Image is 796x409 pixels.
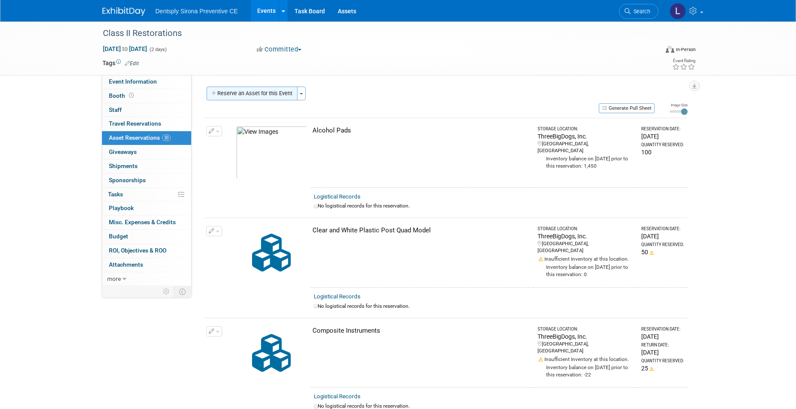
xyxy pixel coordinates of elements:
[676,46,696,53] div: In-Person
[109,78,157,85] span: Event Information
[641,232,684,241] div: [DATE]
[641,348,684,357] div: [DATE]
[538,226,634,232] div: Storage Location:
[102,59,139,67] td: Tags
[102,145,191,159] a: Giveaways
[207,87,297,100] button: Reserve an Asset for this Event
[109,247,166,254] span: ROI, Objectives & ROO
[109,261,143,268] span: Attachments
[312,326,530,335] div: Composite Instruments
[314,293,360,300] a: Logistical Records
[538,232,634,241] div: ThreeBigDogs, Inc.
[538,363,634,379] div: Inventory balance on [DATE] prior to this reservation: -22
[538,332,634,341] div: ThreeBigDogs, Inc.
[641,342,684,348] div: Return Date:
[538,341,634,355] div: [GEOGRAPHIC_DATA], [GEOGRAPHIC_DATA]
[641,132,684,141] div: [DATE]
[109,219,176,226] span: Misc. Expenses & Credits
[641,364,684,373] div: 25
[102,272,191,286] a: more
[102,244,191,258] a: ROI, Objectives & ROO
[236,326,307,380] img: Collateral-Icon-2.png
[107,275,121,282] span: more
[109,162,138,169] span: Shipments
[254,45,305,54] button: Committed
[670,102,688,108] div: Image Size
[641,126,684,132] div: Reservation Date:
[109,204,134,211] span: Playbook
[608,45,696,57] div: Event Format
[666,46,674,53] img: Format-Inperson.png
[314,202,684,210] div: No logistical records for this reservation.
[641,242,684,248] div: Quantity Reserved:
[121,45,129,52] span: to
[174,286,191,297] td: Toggle Event Tabs
[102,258,191,272] a: Attachments
[314,393,360,400] a: Logistical Records
[672,59,695,63] div: Event Rating
[102,89,191,103] a: Booth
[641,226,684,232] div: Reservation Date:
[100,26,646,41] div: Class II Restorations
[102,131,191,145] a: Asset Reservations30
[102,117,191,131] a: Travel Reservations
[538,141,634,154] div: [GEOGRAPHIC_DATA], [GEOGRAPHIC_DATA]
[619,4,658,19] a: Search
[641,248,684,256] div: 50
[599,103,655,113] button: Generate Pull Sheet
[127,92,135,99] span: Booth not reserved yet
[538,254,634,263] div: Insufficient Inventory at this location.
[538,126,634,132] div: Storage Location:
[538,263,634,278] div: Inventory balance on [DATE] prior to this reservation: 0
[109,92,135,99] span: Booth
[102,201,191,215] a: Playbook
[102,159,191,173] a: Shipments
[102,7,145,16] img: ExhibitDay
[641,142,684,148] div: Quantity Reserved:
[538,241,634,254] div: [GEOGRAPHIC_DATA], [GEOGRAPHIC_DATA]
[156,8,238,15] span: Dentsply Sirona Preventive CE
[102,103,191,117] a: Staff
[162,135,171,141] span: 30
[670,3,686,19] img: Lindsey Stutz
[125,60,139,66] a: Edit
[102,174,191,187] a: Sponsorships
[641,332,684,341] div: [DATE]
[641,358,684,364] div: Quantity Reserved:
[314,193,360,200] a: Logistical Records
[631,8,650,15] span: Search
[109,233,128,240] span: Budget
[312,226,530,235] div: Clear and White Plastic Post Quad Model
[641,326,684,332] div: Reservation Date:
[109,148,137,155] span: Giveaways
[236,126,307,180] img: View Images
[102,216,191,229] a: Misc. Expenses & Credits
[102,45,147,53] span: [DATE] [DATE]
[538,132,634,141] div: ThreeBigDogs, Inc.
[538,326,634,332] div: Storage Location:
[312,126,530,135] div: Alcohol Pads
[109,134,171,141] span: Asset Reservations
[538,355,634,363] div: Insufficient Inventory at this location.
[102,75,191,89] a: Event Information
[108,191,123,198] span: Tasks
[109,177,146,183] span: Sponsorships
[159,286,174,297] td: Personalize Event Tab Strip
[102,188,191,201] a: Tasks
[236,226,307,280] img: Collateral-Icon-2.png
[102,230,191,244] a: Budget
[314,303,684,310] div: No logistical records for this reservation.
[109,106,122,113] span: Staff
[538,154,634,170] div: Inventory balance on [DATE] prior to this reservation: 1,450
[641,148,684,156] div: 100
[149,47,167,52] span: (2 days)
[109,120,161,127] span: Travel Reservations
